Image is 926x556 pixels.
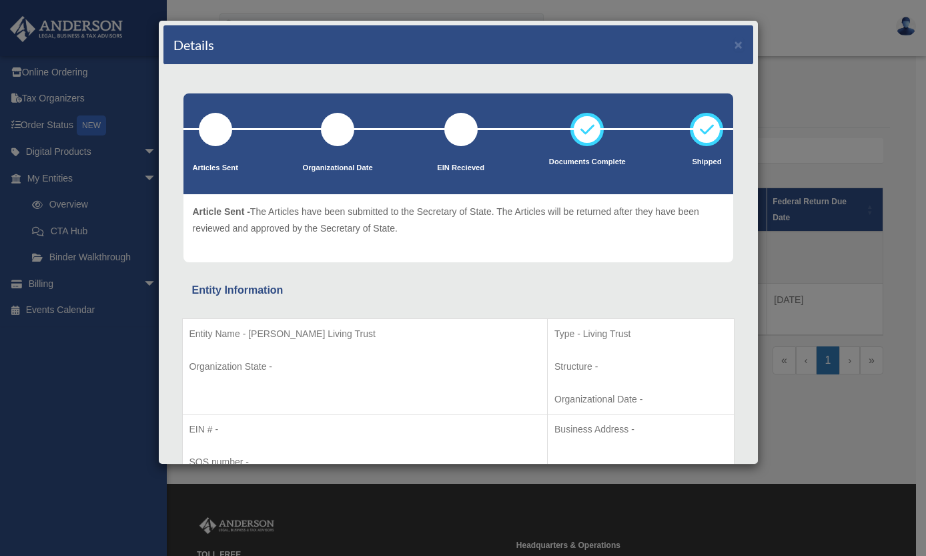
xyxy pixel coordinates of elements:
[193,204,724,236] p: The Articles have been submitted to the Secretary of State. The Articles will be returned after t...
[193,206,250,217] span: Article Sent -
[189,454,541,471] p: SOS number -
[192,281,725,300] div: Entity Information
[437,162,484,175] p: EIN Recieved
[735,37,743,51] button: ×
[193,162,238,175] p: Articles Sent
[554,421,727,438] p: Business Address -
[549,156,626,169] p: Documents Complete
[554,391,727,408] p: Organizational Date -
[189,358,541,375] p: Organization State -
[690,156,723,169] p: Shipped
[189,421,541,438] p: EIN # -
[189,326,541,342] p: Entity Name - [PERSON_NAME] Living Trust
[554,358,727,375] p: Structure -
[554,326,727,342] p: Type - Living Trust
[303,162,373,175] p: Organizational Date
[173,35,214,54] h4: Details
